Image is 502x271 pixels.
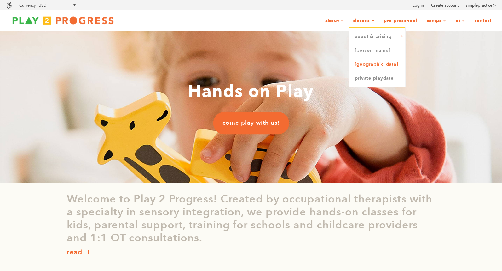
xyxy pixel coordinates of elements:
[349,57,405,71] a: [GEOGRAPHIC_DATA]
[6,14,120,27] img: Play2Progress logo
[213,112,289,134] a: come play with us!
[349,44,405,57] a: [PERSON_NAME]
[321,15,348,27] a: About
[431,2,459,9] a: Create account
[67,247,82,257] p: read
[451,15,469,27] a: OT
[423,15,450,27] a: Camps
[222,119,280,127] span: come play with us!
[466,2,496,9] a: simplepractice >
[349,71,405,85] a: Private Playdate
[349,30,405,44] a: About & Pricing
[67,193,436,244] p: Welcome to Play 2 Progress! Created by occupational therapists with a specialty in sensory integr...
[470,15,496,27] a: Contact
[349,15,378,27] a: Classes
[19,3,36,8] label: Currency
[380,15,421,27] a: Pre-Preschool
[413,2,424,9] a: Log in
